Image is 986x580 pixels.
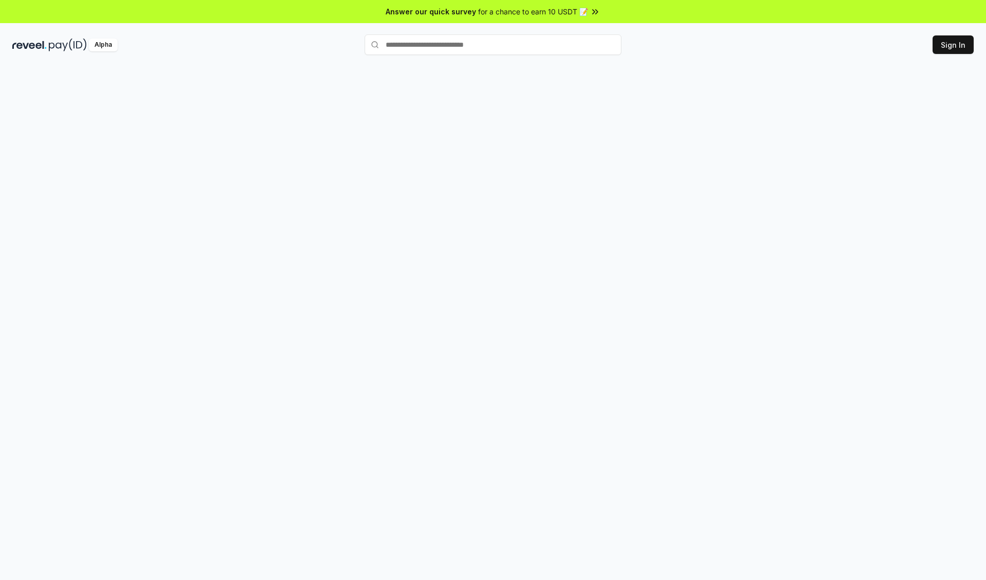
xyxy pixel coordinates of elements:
span: for a chance to earn 10 USDT 📝 [478,6,588,17]
button: Sign In [933,35,974,54]
div: Alpha [89,39,118,51]
img: reveel_dark [12,39,47,51]
img: pay_id [49,39,87,51]
span: Answer our quick survey [386,6,476,17]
